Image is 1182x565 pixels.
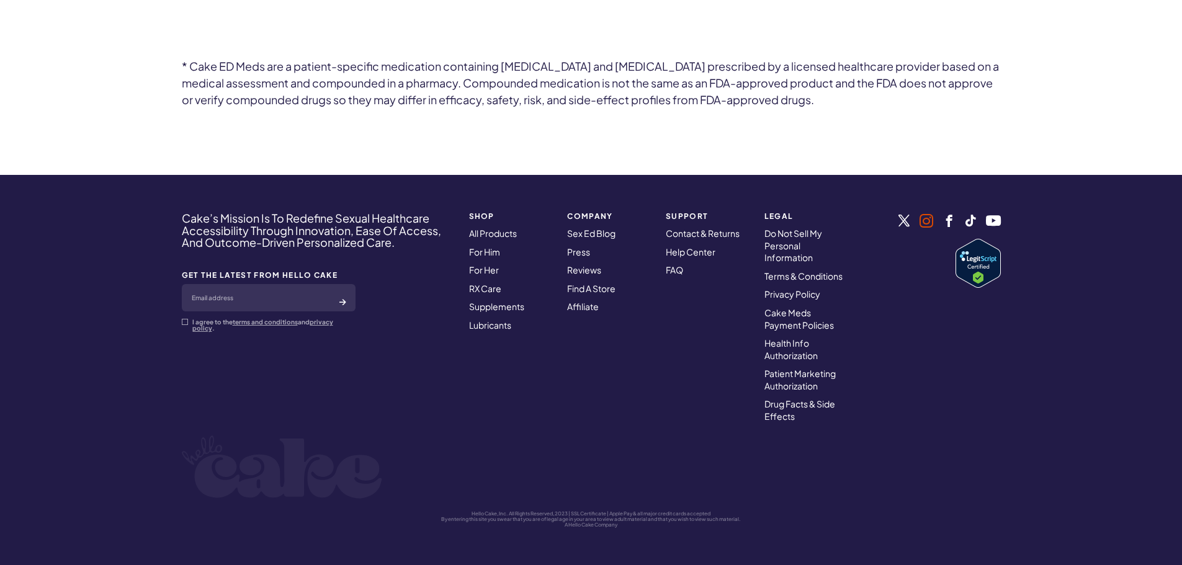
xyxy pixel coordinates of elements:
[182,58,1001,108] h6: * Cake ED Meds are a patient-specific medication containing [MEDICAL_DATA] and [MEDICAL_DATA] pre...
[764,228,822,263] a: Do Not Sell My Personal Information
[469,228,517,239] a: All Products
[567,228,616,239] a: Sex Ed Blog
[469,283,501,294] a: RX Care
[567,246,590,257] a: Press
[469,264,499,275] a: For Her
[666,228,740,239] a: Contact & Returns
[182,212,453,249] h4: Cake’s Mission Is To Redefine Sexual Healthcare Accessibility Through Innovation, Ease Of Access,...
[764,288,820,300] a: Privacy Policy
[567,283,616,294] a: Find A Store
[469,246,500,257] a: For Him
[764,398,835,422] a: Drug Facts & Side Effects
[666,264,683,275] a: FAQ
[469,319,511,331] a: Lubricants
[666,246,715,257] a: Help Center
[567,301,599,312] a: Affiliate
[764,270,843,282] a: Terms & Conditions
[764,212,848,220] strong: Legal
[956,239,1001,288] a: Verify LegitScript Approval for www.hellocake.com
[666,212,750,220] strong: Support
[565,522,617,528] a: A Hello Cake Company
[182,511,1001,517] p: Hello Cake, Inc. All Rights Reserved, 2023 | SSL Certificate | Apple Pay & all major credit cards...
[182,271,356,279] strong: GET THE LATEST FROM HELLO CAKE
[469,212,553,220] strong: SHOP
[956,239,1001,288] img: Verify Approval for www.hellocake.com
[192,319,356,331] p: I agree to the and .
[567,264,601,275] a: Reviews
[182,435,382,499] img: logo-white
[764,337,818,361] a: Health Info Authorization
[764,307,834,331] a: Cake Meds Payment Policies
[233,318,298,326] a: terms and conditions
[567,212,651,220] strong: COMPANY
[764,368,836,391] a: Patient Marketing Authorization
[182,517,1001,522] p: By entering this site you swear that you are of legal age in your area to view adult material and...
[469,301,524,312] a: Supplements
